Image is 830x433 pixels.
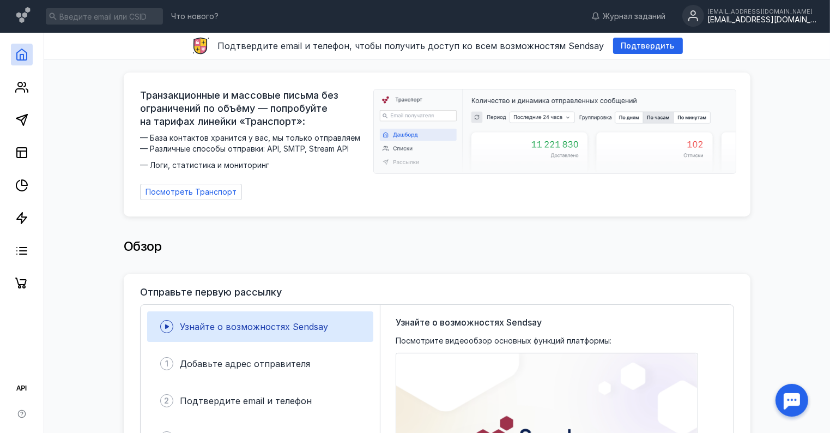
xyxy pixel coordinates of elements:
[396,316,542,329] span: Узнайте о возможностях Sendsay
[140,133,367,171] span: — База контактов хранится у вас, мы только отправляем — Различные способы отправки: API, SMTP, St...
[180,358,310,369] span: Добавьте адрес отправителя
[374,89,736,173] img: dashboard-transport-banner
[586,11,671,22] a: Журнал заданий
[180,395,312,406] span: Подтвердите email и телефон
[124,238,162,254] span: Обзор
[396,335,611,346] span: Посмотрите видеообзор основных функций платформы:
[46,8,163,25] input: Введите email или CSID
[166,13,224,20] a: Что нового?
[603,11,665,22] span: Журнал заданий
[140,89,367,128] span: Транзакционные и массовые письма без ограничений по объёму — попробуйте на тарифах линейки «Транс...
[621,41,675,51] span: Подтвердить
[707,8,816,15] div: [EMAIL_ADDRESS][DOMAIN_NAME]
[165,358,168,369] span: 1
[165,395,169,406] span: 2
[140,184,242,200] a: Посмотреть Транспорт
[218,40,604,51] span: Подтвердите email и телефон, чтобы получить доступ ко всем возможностям Sendsay
[180,321,328,332] span: Узнайте о возможностях Sendsay
[171,13,219,20] span: Что нового?
[613,38,683,54] button: Подтвердить
[140,287,282,298] h3: Отправьте первую рассылку
[707,15,816,25] div: [EMAIL_ADDRESS][DOMAIN_NAME]
[146,188,237,197] span: Посмотреть Транспорт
